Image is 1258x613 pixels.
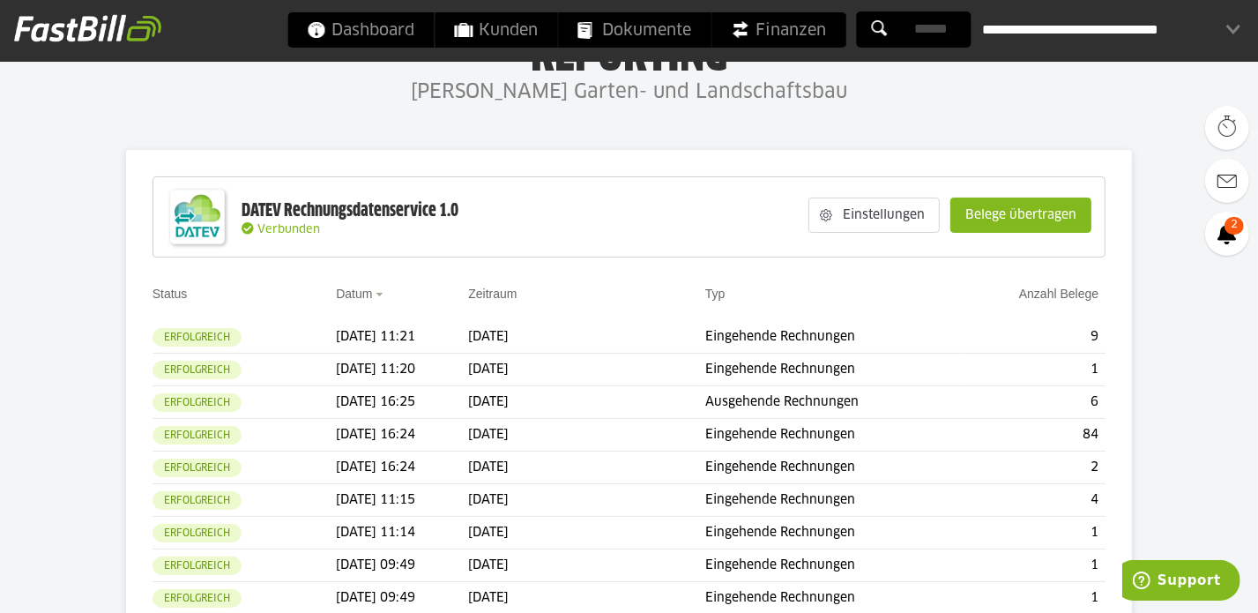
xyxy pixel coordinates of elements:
td: 1 [961,354,1105,386]
sl-badge: Erfolgreich [153,589,242,608]
span: Dashboard [307,12,414,48]
img: DATEV-Datenservice Logo [162,182,233,252]
td: Eingehende Rechnungen [705,452,961,484]
sl-badge: Erfolgreich [153,361,242,379]
td: [DATE] [468,354,705,386]
td: Eingehende Rechnungen [705,549,961,582]
span: Verbunden [257,224,320,235]
span: 2 [1225,217,1244,235]
span: Finanzen [731,12,826,48]
sl-badge: Erfolgreich [153,328,242,347]
a: Status [153,287,188,301]
td: 4 [961,484,1105,517]
sl-badge: Erfolgreich [153,491,242,510]
a: Zeitraum [468,287,517,301]
td: [DATE] 09:49 [336,549,468,582]
a: Kunden [435,12,557,48]
td: [DATE] 16:24 [336,419,468,452]
sl-badge: Erfolgreich [153,426,242,445]
img: sort_desc.gif [376,293,387,296]
td: 84 [961,419,1105,452]
td: 1 [961,549,1105,582]
td: [DATE] [468,321,705,354]
td: [DATE] 11:21 [336,321,468,354]
img: fastbill_logo_white.png [14,14,161,42]
sl-button: Belege übertragen [950,198,1091,233]
td: [DATE] 11:15 [336,484,468,517]
td: Eingehende Rechnungen [705,419,961,452]
a: Finanzen [711,12,845,48]
td: [DATE] 11:20 [336,354,468,386]
td: [DATE] 16:24 [336,452,468,484]
div: DATEV Rechnungsdatenservice 1.0 [242,199,458,222]
a: Dashboard [287,12,434,48]
span: Kunden [454,12,538,48]
a: Dokumente [558,12,711,48]
a: Datum [336,287,372,301]
td: Eingehende Rechnungen [705,484,961,517]
td: [DATE] [468,452,705,484]
td: 2 [961,452,1105,484]
td: Eingehende Rechnungen [705,321,961,354]
td: [DATE] [468,549,705,582]
td: [DATE] [468,419,705,452]
sl-badge: Erfolgreich [153,524,242,542]
td: Eingehende Rechnungen [705,354,961,386]
a: Typ [705,287,726,301]
span: Dokumente [577,12,691,48]
sl-badge: Erfolgreich [153,459,242,477]
td: Eingehende Rechnungen [705,517,961,549]
sl-button: Einstellungen [808,198,940,233]
sl-badge: Erfolgreich [153,557,242,575]
td: [DATE] 11:14 [336,517,468,549]
iframe: Öffnet ein Widget, in dem Sie weitere Informationen finden [1122,560,1240,604]
td: 1 [961,517,1105,549]
td: [DATE] [468,517,705,549]
a: 2 [1205,212,1249,256]
td: [DATE] [468,484,705,517]
sl-badge: Erfolgreich [153,393,242,412]
td: 9 [961,321,1105,354]
td: Ausgehende Rechnungen [705,386,961,419]
td: [DATE] 16:25 [336,386,468,419]
td: 6 [961,386,1105,419]
td: [DATE] [468,386,705,419]
a: Anzahl Belege [1019,287,1098,301]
